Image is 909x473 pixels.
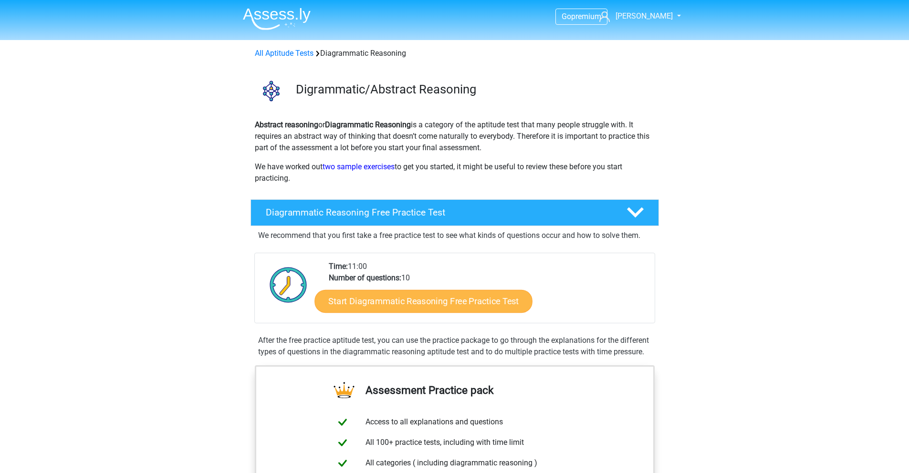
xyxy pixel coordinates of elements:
span: premium [571,12,601,21]
a: Diagrammatic Reasoning Free Practice Test [247,199,663,226]
a: two sample exercises [323,162,395,171]
img: Assessly [243,8,311,30]
p: We have worked out to get you started, it might be useful to review these before you start practi... [255,161,655,184]
span: Go [562,12,571,21]
b: Diagrammatic Reasoning [325,120,411,129]
p: or is a category of the aptitude test that many people struggle with. It requires an abstract way... [255,119,655,154]
div: After the free practice aptitude test, you can use the practice package to go through the explana... [254,335,655,358]
b: Abstract reasoning [255,120,318,129]
div: Diagrammatic Reasoning [251,48,658,59]
a: [PERSON_NAME] [596,10,674,22]
img: diagrammatic reasoning [251,71,292,111]
a: Gopremium [556,10,607,23]
h3: Digrammatic/Abstract Reasoning [296,82,651,97]
p: We recommend that you first take a free practice test to see what kinds of questions occur and ho... [258,230,651,241]
b: Number of questions: [329,273,401,282]
img: Clock [264,261,313,308]
div: 11:00 10 [322,261,654,323]
b: Time: [329,262,348,271]
a: All Aptitude Tests [255,49,313,58]
h4: Diagrammatic Reasoning Free Practice Test [266,207,611,218]
a: Start Diagrammatic Reasoning Free Practice Test [314,289,533,312]
span: [PERSON_NAME] [616,11,673,21]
